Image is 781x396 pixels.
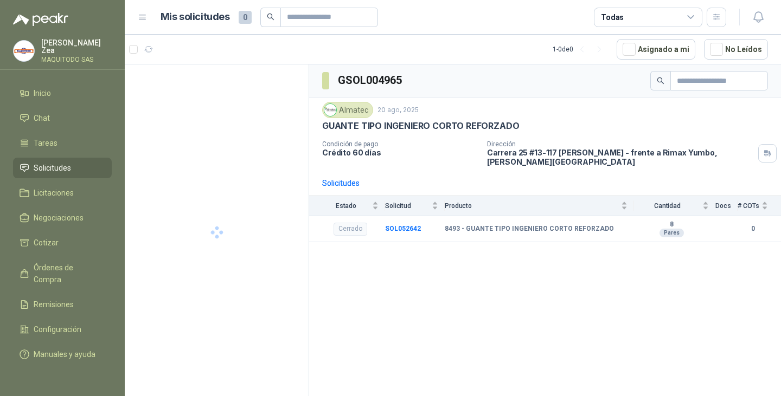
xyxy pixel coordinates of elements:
[34,262,101,285] span: Órdenes de Compra
[385,196,445,216] th: Solicitud
[13,158,112,178] a: Solicitudes
[13,207,112,228] a: Negociaciones
[657,77,664,85] span: search
[377,105,419,115] p: 20 ago, 2025
[634,196,715,216] th: Cantidad
[14,41,34,61] img: Company Logo
[738,196,781,216] th: # COTs
[445,225,614,233] b: 8493 - GUANTE TIPO INGENIERO CORTO REFORZADO
[704,39,768,60] button: No Leídos
[385,225,421,232] a: SOL052642
[34,348,95,360] span: Manuales y ayuda
[445,202,619,210] span: Producto
[715,196,738,216] th: Docs
[322,177,360,189] div: Solicitudes
[738,224,768,234] b: 0
[634,202,700,210] span: Cantidad
[13,319,112,340] a: Configuración
[34,187,74,199] span: Licitaciones
[13,108,112,128] a: Chat
[13,232,112,253] a: Cotizar
[13,83,112,103] a: Inicio
[634,220,709,229] b: 8
[13,13,68,26] img: Logo peakr
[34,87,51,99] span: Inicio
[34,137,57,149] span: Tareas
[324,104,336,116] img: Company Logo
[322,148,478,157] p: Crédito 60 días
[34,212,84,224] span: Negociaciones
[487,148,754,166] p: Carrera 25 #13-117 [PERSON_NAME] - frente a Rimax Yumbo , [PERSON_NAME][GEOGRAPHIC_DATA]
[334,223,367,236] div: Cerrado
[34,237,59,249] span: Cotizar
[322,120,519,132] p: GUANTE TIPO INGENIERO CORTO REFORZADO
[13,257,112,290] a: Órdenes de Compra
[161,9,230,25] h1: Mis solicitudes
[601,11,624,23] div: Todas
[13,183,112,203] a: Licitaciones
[738,202,759,210] span: # COTs
[322,202,370,210] span: Estado
[13,294,112,315] a: Remisiones
[660,229,684,237] div: Pares
[617,39,695,60] button: Asignado a mi
[385,202,430,210] span: Solicitud
[13,344,112,365] a: Manuales y ayuda
[338,72,404,89] h3: GSOL004965
[34,112,50,124] span: Chat
[41,56,112,63] p: MAQUITODO SAS
[41,39,112,54] p: [PERSON_NAME] Zea
[322,102,373,118] div: Almatec
[322,140,478,148] p: Condición de pago
[553,41,608,58] div: 1 - 0 de 0
[34,298,74,310] span: Remisiones
[445,196,634,216] th: Producto
[13,133,112,153] a: Tareas
[239,11,252,24] span: 0
[34,162,71,174] span: Solicitudes
[487,140,754,148] p: Dirección
[267,13,274,21] span: search
[34,323,81,335] span: Configuración
[309,196,385,216] th: Estado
